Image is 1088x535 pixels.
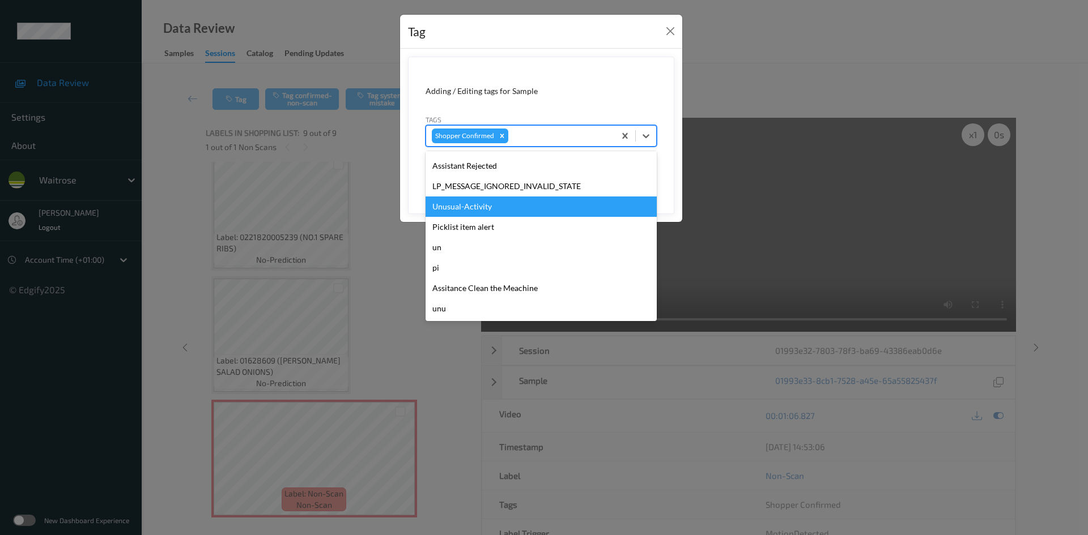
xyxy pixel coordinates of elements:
[662,23,678,39] button: Close
[426,85,657,97] div: Adding / Editing tags for Sample
[426,258,657,278] div: pi
[432,129,496,143] div: Shopper Confirmed
[426,217,657,237] div: Picklist item alert
[426,237,657,258] div: un
[426,278,657,298] div: Assitance Clean the Meachine
[496,129,508,143] div: Remove Shopper Confirmed
[426,298,657,319] div: unu
[426,114,441,125] label: Tags
[426,196,657,217] div: Unusual-Activity
[408,23,426,41] div: Tag
[426,156,657,176] div: Assistant Rejected
[426,176,657,196] div: LP_MESSAGE_IGNORED_INVALID_STATE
